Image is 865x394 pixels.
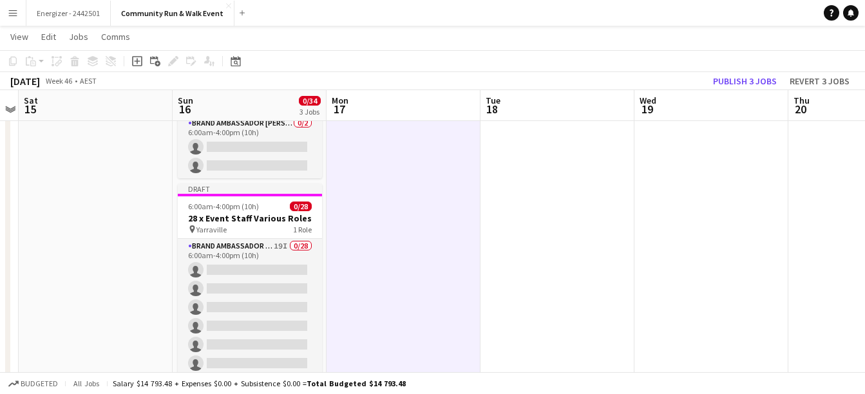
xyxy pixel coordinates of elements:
[792,102,810,117] span: 20
[5,28,33,45] a: View
[484,102,500,117] span: 18
[113,379,406,388] div: Salary $14 793.48 + Expenses $0.00 + Subsistence $0.00 =
[36,28,61,45] a: Edit
[21,379,58,388] span: Budgeted
[111,1,234,26] button: Community Run & Walk Event
[10,31,28,42] span: View
[22,102,38,117] span: 15
[178,183,322,194] div: Draft
[69,31,88,42] span: Jobs
[307,379,406,388] span: Total Budgeted $14 793.48
[10,75,40,88] div: [DATE]
[293,225,312,234] span: 1 Role
[26,1,111,26] button: Energizer - 2442501
[178,183,322,374] app-job-card: Draft6:00am-4:00pm (10h)0/2828 x Event Staff Various Roles Yarraville1 RoleBrand Ambassador [PERS...
[176,102,193,117] span: 16
[43,76,75,86] span: Week 46
[784,73,855,89] button: Revert 3 jobs
[794,95,810,106] span: Thu
[101,31,130,42] span: Comms
[196,225,227,234] span: Yarraville
[178,212,322,224] h3: 28 x Event Staff Various Roles
[71,379,102,388] span: All jobs
[640,95,656,106] span: Wed
[178,95,193,106] span: Sun
[638,102,656,117] span: 19
[290,202,312,211] span: 0/28
[6,377,60,391] button: Budgeted
[96,28,135,45] a: Comms
[330,102,348,117] span: 17
[188,202,259,211] span: 6:00am-4:00pm (10h)
[24,95,38,106] span: Sat
[64,28,93,45] a: Jobs
[299,96,321,106] span: 0/34
[80,76,97,86] div: AEST
[41,31,56,42] span: Edit
[332,95,348,106] span: Mon
[178,116,322,178] app-card-role: Brand Ambassador [PERSON_NAME]0/26:00am-4:00pm (10h)
[486,95,500,106] span: Tue
[299,107,320,117] div: 3 Jobs
[708,73,782,89] button: Publish 3 jobs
